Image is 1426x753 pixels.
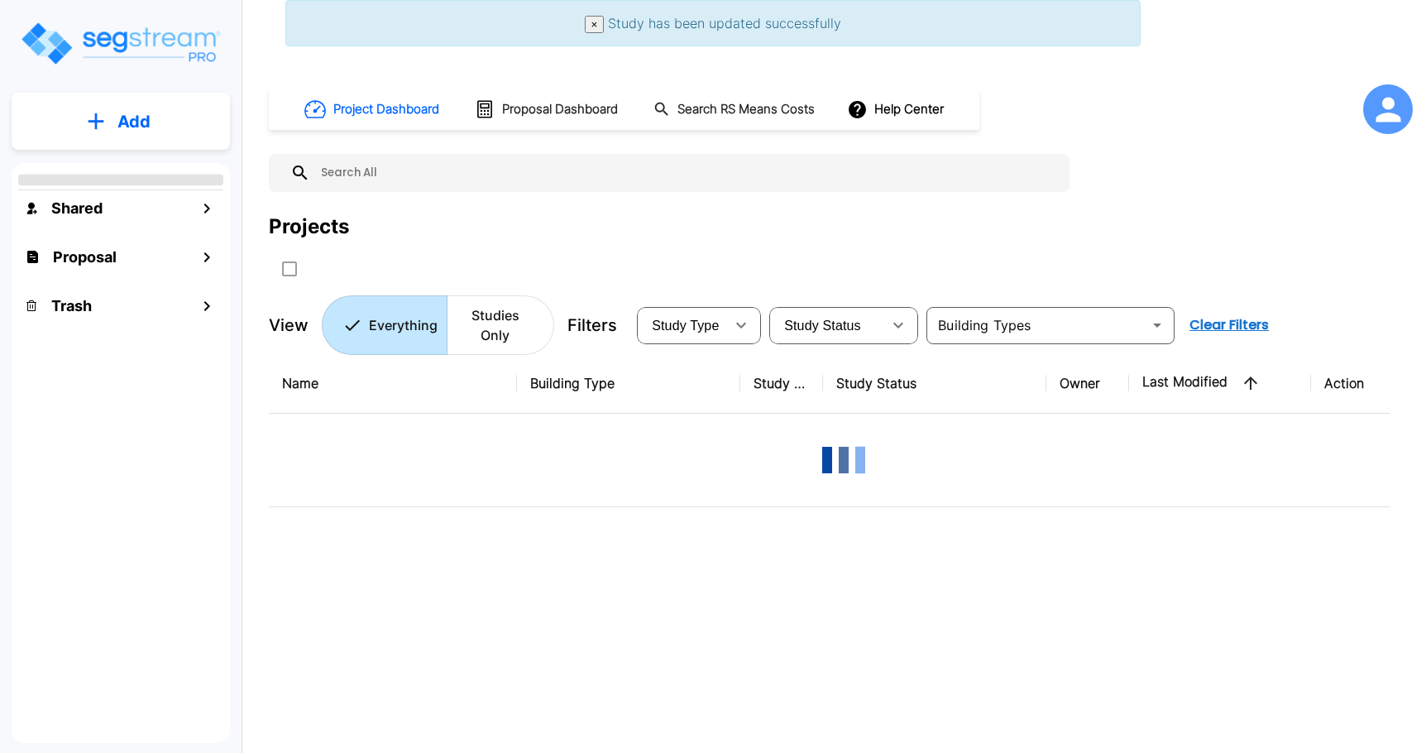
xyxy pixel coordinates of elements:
[647,94,824,126] button: Search RS Means Costs
[1183,309,1275,342] button: Clear Filters
[844,94,950,125] button: Help Center
[468,92,627,127] button: Proposal Dashboard
[19,20,222,67] img: Logo
[369,315,438,335] p: Everything
[269,313,309,338] p: View
[677,100,815,119] h1: Search RS Means Costs
[457,305,534,345] p: Studies Only
[269,212,349,242] div: Projects
[502,100,618,119] h1: Proposal Dashboard
[53,246,117,268] h1: Proposal
[1129,353,1311,414] th: Last Modified
[773,302,882,348] div: Select
[811,427,877,493] img: Loading
[322,295,447,355] button: Everything
[12,98,230,146] button: Add
[823,353,1046,414] th: Study Status
[931,314,1142,337] input: Building Types
[517,353,740,414] th: Building Type
[567,313,617,338] p: Filters
[640,302,725,348] div: Select
[298,91,448,127] button: Project Dashboard
[591,18,598,31] span: ×
[273,252,306,285] button: SelectAll
[51,295,92,317] h1: Trash
[333,100,439,119] h1: Project Dashboard
[740,353,823,414] th: Study Type
[269,353,517,414] th: Name
[784,319,861,333] span: Study Status
[652,319,719,333] span: Study Type
[447,295,554,355] button: Studies Only
[608,15,841,31] span: Study has been updated successfully
[117,109,151,134] p: Add
[51,197,103,219] h1: Shared
[310,154,1061,192] input: Search All
[322,295,554,355] div: Platform
[1046,353,1129,414] th: Owner
[585,16,605,33] button: Close
[1311,353,1419,414] th: Action
[1146,314,1169,337] button: Open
